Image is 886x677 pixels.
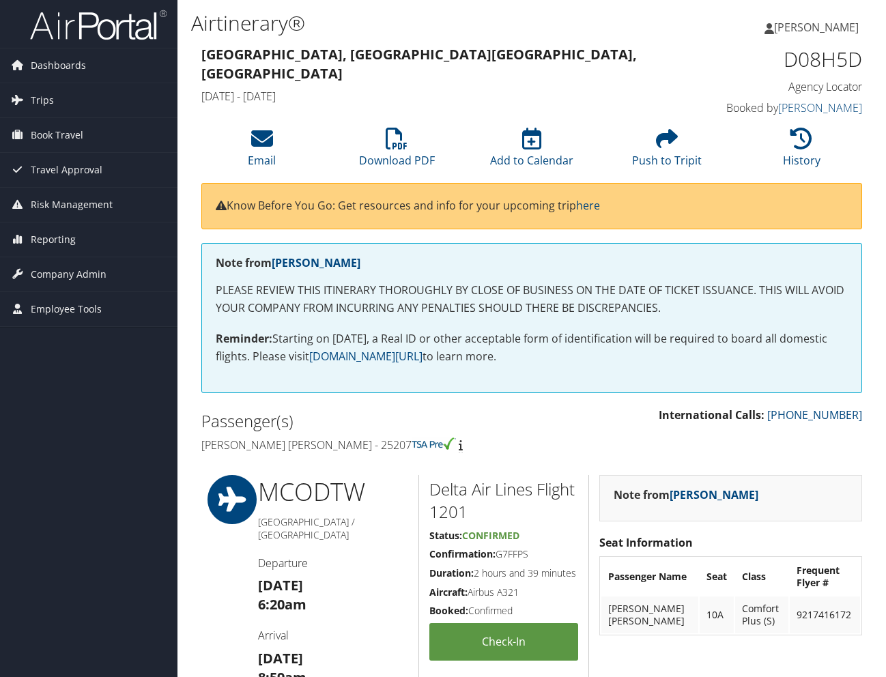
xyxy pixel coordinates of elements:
[429,566,474,579] strong: Duration:
[462,529,519,542] span: Confirmed
[201,89,692,104] h4: [DATE] - [DATE]
[735,558,788,595] th: Class
[783,135,820,168] a: History
[429,623,579,661] a: Check-in
[601,558,698,595] th: Passenger Name
[713,79,863,94] h4: Agency Locator
[700,558,734,595] th: Seat
[248,135,276,168] a: Email
[258,515,408,542] h5: [GEOGRAPHIC_DATA] / [GEOGRAPHIC_DATA]
[614,487,758,502] strong: Note from
[201,409,521,433] h2: Passenger(s)
[216,331,272,346] strong: Reminder:
[216,330,848,365] p: Starting on [DATE], a Real ID or other acceptable form of identification will be required to boar...
[216,255,360,270] strong: Note from
[778,100,862,115] a: [PERSON_NAME]
[359,135,435,168] a: Download PDF
[31,48,86,83] span: Dashboards
[30,9,167,41] img: airportal-logo.png
[713,45,863,74] h1: D08H5D
[429,547,579,561] h5: G7FFPS
[258,556,408,571] h4: Departure
[31,222,76,257] span: Reporting
[258,649,303,667] strong: [DATE]
[201,45,637,83] strong: [GEOGRAPHIC_DATA], [GEOGRAPHIC_DATA] [GEOGRAPHIC_DATA], [GEOGRAPHIC_DATA]
[713,100,863,115] h4: Booked by
[599,535,693,550] strong: Seat Information
[632,135,702,168] a: Push to Tripit
[258,576,303,594] strong: [DATE]
[659,407,764,422] strong: International Calls:
[490,135,573,168] a: Add to Calendar
[216,197,848,215] p: Know Before You Go: Get resources and info for your upcoming trip
[429,566,579,580] h5: 2 hours and 39 minutes
[31,292,102,326] span: Employee Tools
[429,586,579,599] h5: Airbus A321
[429,478,579,523] h2: Delta Air Lines Flight 1201
[258,595,306,614] strong: 6:20am
[201,437,521,452] h4: [PERSON_NAME] [PERSON_NAME] - 25207
[429,586,468,599] strong: Aircraft:
[31,257,106,291] span: Company Admin
[429,547,496,560] strong: Confirmation:
[31,188,113,222] span: Risk Management
[31,153,102,187] span: Travel Approval
[764,7,872,48] a: [PERSON_NAME]
[31,83,54,117] span: Trips
[601,596,698,633] td: [PERSON_NAME] [PERSON_NAME]
[790,596,860,633] td: 9217416172
[429,604,579,618] h5: Confirmed
[735,596,788,633] td: Comfort Plus (S)
[272,255,360,270] a: [PERSON_NAME]
[216,282,848,317] p: PLEASE REVIEW THIS ITINERARY THOROUGHLY BY CLOSE OF BUSINESS ON THE DATE OF TICKET ISSUANCE. THIS...
[700,596,734,633] td: 10A
[429,604,468,617] strong: Booked:
[191,9,645,38] h1: Airtinerary®
[258,628,408,643] h4: Arrival
[412,437,456,450] img: tsa-precheck.png
[31,118,83,152] span: Book Travel
[767,407,862,422] a: [PHONE_NUMBER]
[790,558,860,595] th: Frequent Flyer #
[258,475,408,509] h1: MCO DTW
[309,349,423,364] a: [DOMAIN_NAME][URL]
[576,198,600,213] a: here
[670,487,758,502] a: [PERSON_NAME]
[429,529,462,542] strong: Status:
[774,20,859,35] span: [PERSON_NAME]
